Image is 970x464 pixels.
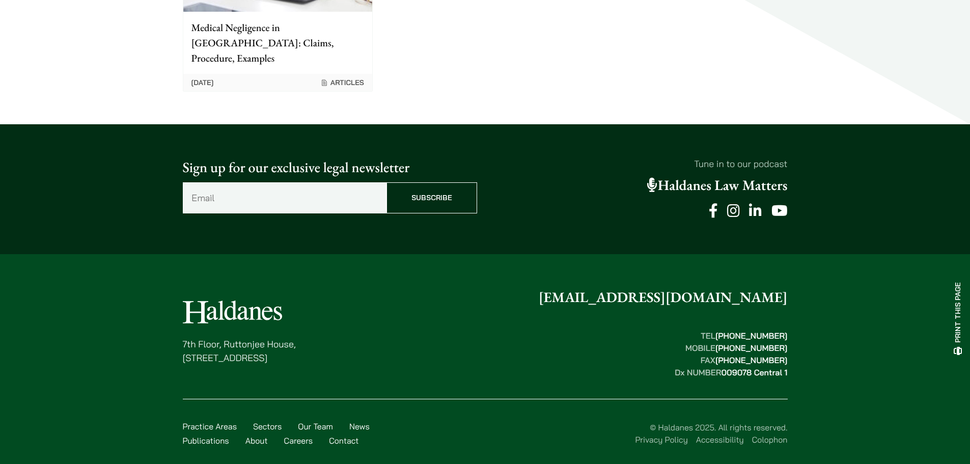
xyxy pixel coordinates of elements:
a: [EMAIL_ADDRESS][DOMAIN_NAME] [539,288,788,307]
p: 7th Floor, Ruttonjee House, [STREET_ADDRESS] [183,337,296,365]
a: Publications [183,435,229,446]
p: Tune in to our podcast [493,157,788,171]
a: Haldanes Law Matters [647,176,788,195]
mark: [PHONE_NUMBER] [715,343,788,353]
a: Our Team [298,421,333,431]
input: Subscribe [386,182,477,213]
img: Logo of Haldanes [183,301,282,323]
a: Careers [284,435,313,446]
p: Sign up for our exclusive legal newsletter [183,157,477,178]
a: Accessibility [696,434,744,445]
a: Colophon [752,434,788,445]
mark: [PHONE_NUMBER] [715,355,788,365]
span: Articles [320,78,364,87]
a: News [349,421,370,431]
div: © Haldanes 2025. All rights reserved. [384,421,788,446]
a: Practice Areas [183,421,237,431]
input: Email [183,182,386,213]
a: Contact [329,435,358,446]
a: Privacy Policy [635,434,687,445]
strong: TEL MOBILE FAX Dx NUMBER [675,331,787,377]
a: Sectors [253,421,282,431]
p: Medical Negligence in [GEOGRAPHIC_DATA]: Claims, Procedure, Examples [191,20,364,66]
time: [DATE] [191,78,214,87]
mark: 009078 Central 1 [721,367,787,377]
a: About [245,435,268,446]
mark: [PHONE_NUMBER] [715,331,788,341]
